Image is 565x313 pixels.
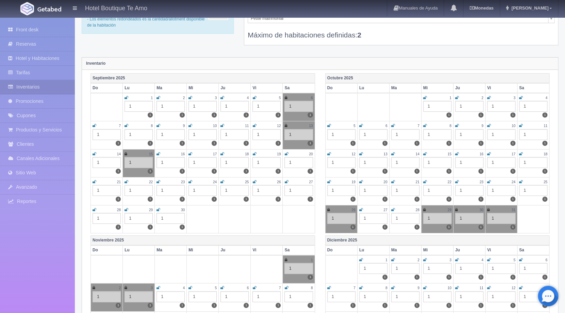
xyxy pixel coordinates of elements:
label: 1 [308,197,313,202]
div: 1 [156,129,185,140]
label: 1 [148,197,153,202]
th: Lu [123,245,155,255]
th: Sa [517,83,549,93]
small: 8 [151,124,153,128]
div: 1 [487,213,515,224]
small: 11 [245,124,249,128]
small: 4 [247,96,249,100]
label: 1 [478,141,483,146]
small: 12 [351,152,355,156]
div: 1 [284,157,313,168]
label: 1 [244,169,249,174]
div: 1 [156,291,185,302]
label: 1 [180,112,185,118]
label: 1 [446,224,451,230]
div: 1 [93,157,121,168]
div: 1 [487,157,515,168]
div: 1 [327,157,355,168]
th: Mi [187,245,219,255]
th: Sa [283,83,315,93]
div: 1 [327,129,355,140]
div: 1 [252,291,281,302]
small: 15 [447,152,451,156]
small: 19 [351,180,355,184]
a: Petite matrimonial [248,13,554,23]
label: 1 [542,275,547,280]
img: Getabed [20,2,34,15]
small: 10 [447,286,451,290]
small: 22 [149,180,153,184]
label: 1 [414,169,419,174]
label: 1 [446,303,451,308]
label: 1 [244,112,249,118]
small: 6 [545,258,547,262]
label: 1 [446,112,451,118]
div: 1 [391,263,419,274]
label: 1 [212,169,217,174]
small: 14 [117,152,121,156]
label: 1 [116,224,121,230]
div: 1 [455,213,483,224]
div: 1 [124,129,153,140]
label: 1 [510,141,515,146]
div: 1 [284,101,313,112]
small: 28 [415,208,419,212]
label: 1 [308,303,313,308]
label: 1 [382,303,387,308]
label: 1 [478,169,483,174]
th: Vi [251,245,283,255]
small: 18 [245,152,249,156]
label: 1 [308,275,313,280]
label: 1 [116,141,121,146]
label: 1 [350,197,355,202]
div: 1 [391,291,419,302]
small: 3 [449,258,451,262]
label: 1 [276,303,281,308]
small: 26 [351,208,355,212]
div: 1 [252,129,281,140]
div: 1 [423,185,451,196]
span: Petite matrimonial [251,13,545,24]
label: 1 [542,141,547,146]
div: 1 [455,129,483,140]
div: 1 [519,157,547,168]
small: 7 [279,286,281,290]
small: 5 [279,96,281,100]
label: 1 [510,197,515,202]
th: Do [91,245,123,255]
small: 22 [447,180,451,184]
small: 21 [117,180,121,184]
th: Mi [187,83,219,93]
small: 15 [149,152,153,156]
label: 1 [510,303,515,308]
div: 1 [487,129,515,140]
label: 1 [276,112,281,118]
small: 25 [245,180,249,184]
label: 1 [542,197,547,202]
small: 24 [512,180,515,184]
small: 9 [183,124,185,128]
label: 1 [478,197,483,202]
div: 1 [359,291,387,302]
label: 1 [212,141,217,146]
span: [PERSON_NAME] [510,5,548,11]
th: Noviembre 2025 [91,235,315,245]
th: Ma [155,245,187,255]
div: 1 [252,185,281,196]
div: 1 [156,185,185,196]
label: 1 [414,141,419,146]
div: 1 [284,185,313,196]
small: 8 [311,286,313,290]
div: 1 [359,185,387,196]
th: Octubre 2025 [325,73,549,83]
small: 23 [479,180,483,184]
th: Ma [155,83,187,93]
div: 1 [124,185,153,196]
div: 1 [220,291,249,302]
th: Sa [517,245,549,255]
div: 1 [519,263,547,274]
small: 6 [311,96,313,100]
label: 1 [350,303,355,308]
div: 1 [423,157,451,168]
div: 1 [220,157,249,168]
